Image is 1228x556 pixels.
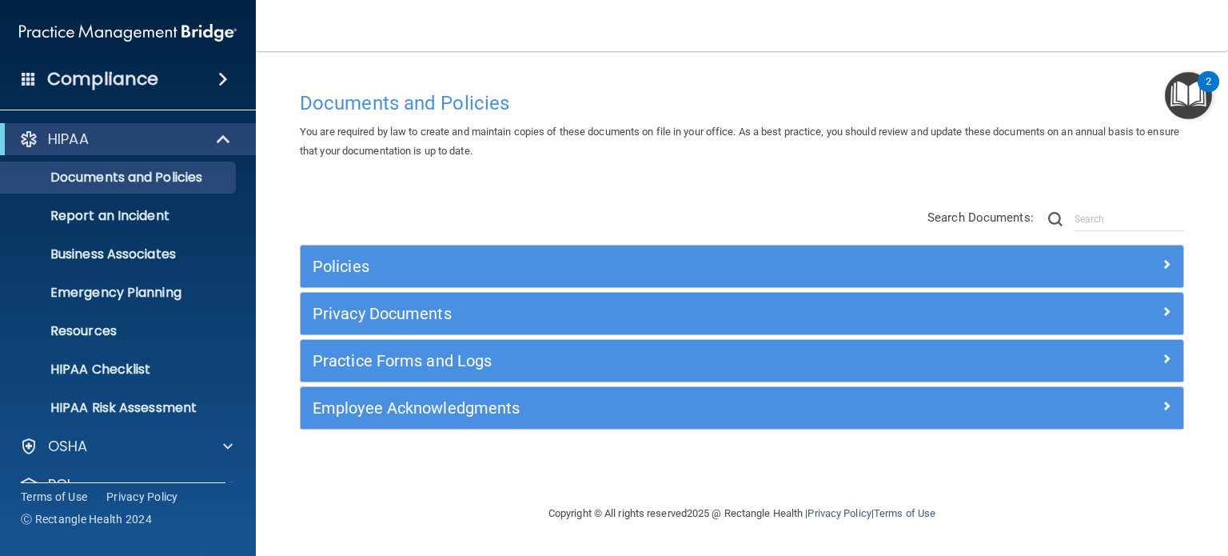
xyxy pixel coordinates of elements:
[47,68,158,90] h4: Compliance
[952,443,1209,506] iframe: Drift Widget Chat Controller
[1165,72,1212,119] button: Open Resource Center, 2 new notifications
[313,395,1171,421] a: Employee Acknowledgments
[313,258,951,275] h5: Policies
[106,489,178,505] a: Privacy Policy
[48,437,88,456] p: OSHA
[10,170,229,186] p: Documents and Policies
[313,254,1171,279] a: Policies
[313,348,1171,374] a: Practice Forms and Logs
[21,489,87,505] a: Terms of Use
[313,352,951,370] h5: Practice Forms and Logs
[21,511,152,527] span: Ⓒ Rectangle Health 2024
[19,437,233,456] a: OSHA
[927,210,1034,225] span: Search Documents:
[19,475,233,494] a: PCI
[313,399,951,417] h5: Employee Acknowledgments
[48,475,70,494] p: PCI
[10,362,229,378] p: HIPAA Checklist
[48,130,89,149] p: HIPAA
[10,400,229,416] p: HIPAA Risk Assessment
[874,507,935,519] a: Terms of Use
[10,285,229,301] p: Emergency Planning
[10,246,229,262] p: Business Associates
[313,305,951,322] h5: Privacy Documents
[807,507,871,519] a: Privacy Policy
[313,301,1171,326] a: Privacy Documents
[10,208,229,224] p: Report an Incident
[19,17,237,49] img: PMB logo
[1048,212,1063,226] img: ic-search.3b580494.png
[300,93,1184,114] h4: Documents and Policies
[1206,82,1211,102] div: 2
[450,488,1034,539] div: Copyright © All rights reserved 2025 @ Rectangle Health | |
[300,126,1179,157] span: You are required by law to create and maintain copies of these documents on file in your office. ...
[19,130,232,149] a: HIPAA
[1074,207,1184,231] input: Search
[10,323,229,339] p: Resources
